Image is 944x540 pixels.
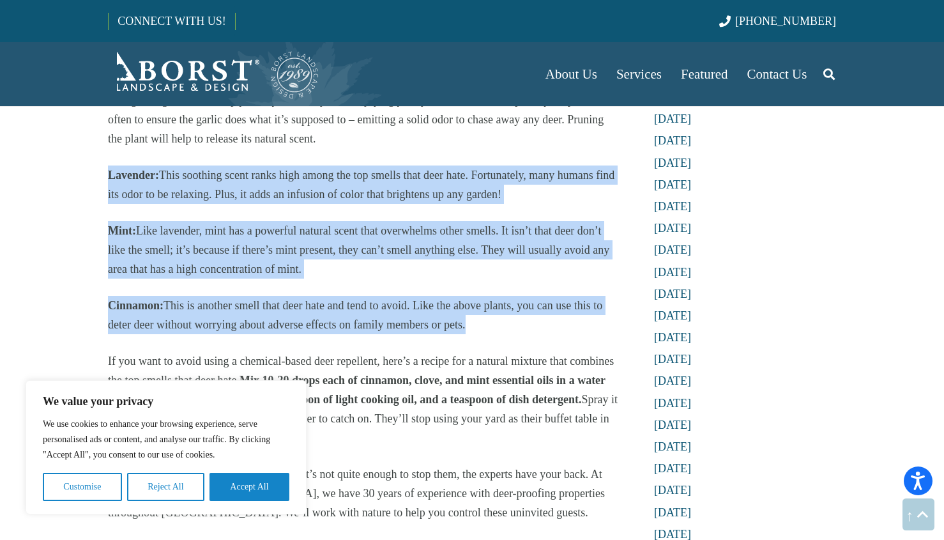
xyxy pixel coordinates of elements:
button: Reject All [127,473,204,501]
span: Contact Us [747,66,807,82]
a: [DATE] [654,353,691,366]
button: Accept All [209,473,289,501]
span: If you want to avoid using a chemical-based deer repellent, here’s a recipe for a natural mixture... [108,355,614,387]
a: [DATE] [654,440,691,453]
a: [DATE] [654,243,691,256]
a: [DATE] [654,222,691,235]
a: [DATE] [654,200,691,213]
a: [PHONE_NUMBER] [719,15,836,27]
a: [DATE] [654,112,691,125]
a: Search [816,58,842,90]
a: [DATE] [654,178,691,191]
span: This soothing scent ranks high among the top smells that deer hate. Fortunately, many humans find... [108,169,614,201]
span: Spray it liberally on your plants, and wait for the deer to catch on. They’ll stop using your yar... [108,393,618,444]
b: Cinnamon: [108,299,164,312]
a: Contact Us [738,42,817,106]
a: Borst-Logo [108,49,320,100]
span: And if your local deer are stubborn and that’s not quite enough to stop them, the experts have yo... [108,468,605,519]
button: Customise [43,473,122,501]
a: [DATE] [654,462,691,475]
a: [DATE] [654,397,691,410]
span: Like lavender, mint has a powerful natural scent that overwhelms other smells. It isn’t that deer... [108,224,609,275]
p: We use cookies to enhance your browsing experience, serve personalised ads or content, and analys... [43,417,289,463]
a: [DATE] [654,419,691,431]
a: [DATE] [654,484,691,497]
a: [DATE] [654,374,691,387]
a: [DATE] [654,506,691,519]
a: [DATE] [654,134,691,147]
span: Services [616,66,662,82]
a: CONNECT WITH US! [109,6,234,36]
a: [DATE] [654,157,691,169]
a: About Us [536,42,607,106]
span: About Us [545,66,597,82]
span: This strong smell doesn’t just repel vampires; deer don’t like it either. However, garlic won’t h... [108,75,604,145]
p: We value your privacy [43,394,289,409]
b: Mint: [108,224,136,237]
a: Featured [671,42,737,106]
a: [DATE] [654,309,691,322]
a: Services [607,42,671,106]
a: [DATE] [654,288,691,300]
a: [DATE] [654,266,691,279]
b: Lavender: [108,169,159,181]
span: Featured [681,66,727,82]
a: [DATE] [654,331,691,344]
span: This is another smell that deer hate and tend to avoid. Like the above plants, you can use this t... [108,299,602,331]
a: Back to top [902,498,934,530]
div: We value your privacy [26,380,307,514]
b: Mix 10-20 drops each of cinnamon, clove, and mint essential oils in a water bottle with one cup o... [108,374,605,406]
span: [PHONE_NUMBER] [735,15,836,27]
